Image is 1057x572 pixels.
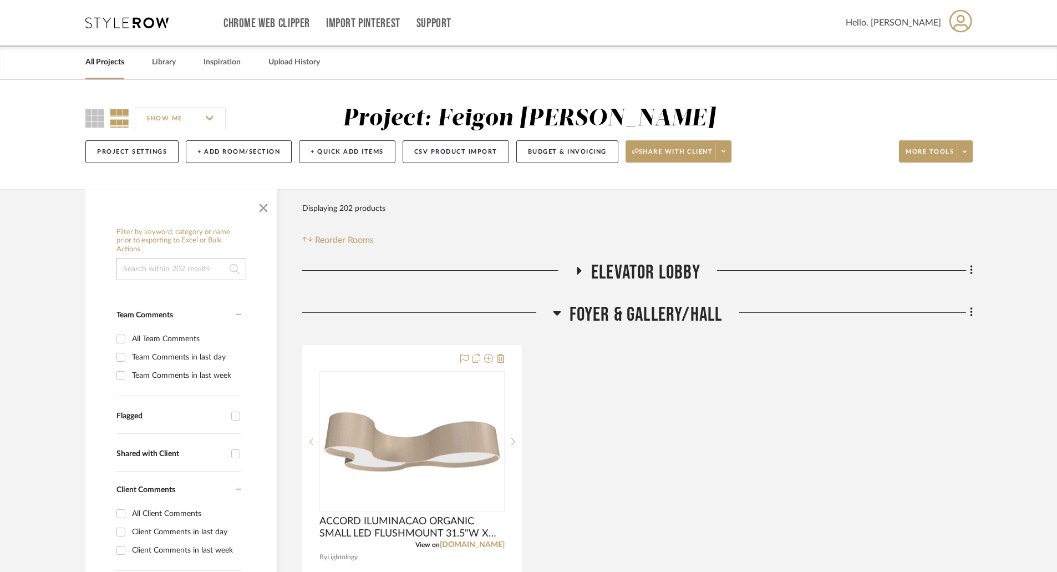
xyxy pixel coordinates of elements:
span: View on [415,541,440,548]
div: All Team Comments [132,330,238,348]
span: Share with client [632,148,713,164]
span: Client Comments [116,486,175,494]
span: Reorder Rooms [315,234,374,247]
button: Project Settings [85,140,179,163]
div: Project: Feigon [PERSON_NAME] [343,107,715,130]
button: Budget & Invoicing [516,140,618,163]
span: FOYER & GALLERY/HALL [570,303,723,327]
button: More tools [899,140,973,163]
span: By [319,552,327,563]
span: Team Comments [116,311,173,319]
button: Reorder Rooms [302,234,374,247]
a: Support [416,19,451,28]
a: [DOMAIN_NAME] [440,541,505,549]
button: + Quick Add Items [299,140,395,163]
div: Team Comments in last day [132,348,238,366]
button: Share with client [626,140,732,163]
a: Inspiration [204,55,241,70]
span: Lightology [327,552,358,563]
span: Hello, [PERSON_NAME] [846,16,941,29]
button: + Add Room/Section [186,140,292,163]
div: Shared with Client [116,449,226,459]
div: Displaying 202 products [302,198,385,220]
a: Import Pinterest [326,19,400,28]
span: ELEVATOR LOBBY [591,261,700,285]
a: Chrome Web Clipper [223,19,310,28]
button: CSV Product Import [403,140,509,163]
a: Upload History [268,55,320,70]
div: Flagged [116,412,226,421]
h6: Filter by keyword, category or name prior to exporting to Excel or Bulk Actions [116,228,246,254]
a: Library [152,55,176,70]
a: All Projects [85,55,124,70]
button: Close [252,195,275,217]
span: More tools [906,148,954,164]
span: ACCORD ILUMINACAO ORGANIC SMALL LED FLUSHMOUNT 31.5"W X 21.7"D X 7.9"H [319,515,505,540]
img: ACCORD ILUMINACAO ORGANIC SMALL LED FLUSHMOUNT 31.5"W X 21.7"D X 7.9"H [321,409,504,474]
div: Client Comments in last week [132,541,238,559]
div: Client Comments in last day [132,523,238,541]
input: Search within 202 results [116,258,246,280]
div: Team Comments in last week [132,367,238,384]
div: All Client Comments [132,505,238,523]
